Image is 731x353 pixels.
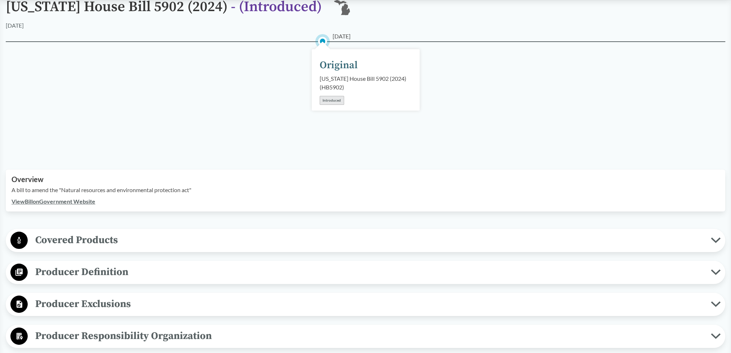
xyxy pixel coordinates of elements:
button: Covered Products [8,231,723,250]
span: [DATE] [333,32,351,41]
button: Producer Definition [8,263,723,282]
div: [US_STATE] House Bill 5902 (2024) ( HB5902 ) [320,74,412,92]
div: [DATE] [6,21,24,30]
span: Producer Definition [28,264,711,280]
p: A bill to amend the "Natural resources and environmental protection act" [12,186,719,194]
button: Producer Responsibility Organization [8,327,723,345]
span: Producer Exclusions [28,296,711,312]
h2: Overview [12,175,719,184]
span: Covered Products [28,232,711,248]
a: ViewBillonGovernment Website [12,198,95,205]
button: Producer Exclusions [8,295,723,313]
div: Introduced [320,96,344,105]
span: Producer Responsibility Organization [28,328,711,344]
div: Original [320,58,358,73]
